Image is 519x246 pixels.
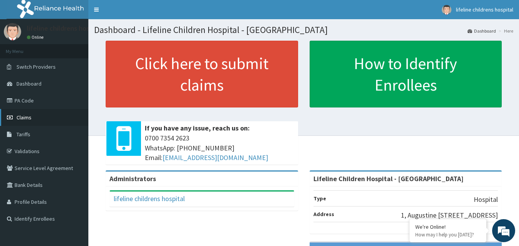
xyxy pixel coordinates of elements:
img: User Image [442,5,451,15]
b: If you have any issue, reach us on: [145,124,250,132]
strong: Lifeline Children Hospital - [GEOGRAPHIC_DATA] [313,174,464,183]
span: Switch Providers [17,63,56,70]
span: 0700 7354 2623 WhatsApp: [PHONE_NUMBER] Email: [145,133,294,163]
span: Dashboard [17,80,41,87]
span: Tariffs [17,131,30,138]
b: Administrators [109,174,156,183]
a: Click here to submit claims [106,41,298,107]
a: How to Identify Enrollees [310,41,502,107]
a: Online [27,35,45,40]
h1: Dashboard - Lifeline Children Hospital - [GEOGRAPHIC_DATA] [94,25,513,35]
b: Address [313,211,334,218]
li: Here [497,28,513,34]
p: How may I help you today? [415,231,481,238]
b: Type [313,195,326,202]
a: [EMAIL_ADDRESS][DOMAIN_NAME] [162,153,268,162]
div: We're Online! [415,223,481,230]
p: 1, Augustine [STREET_ADDRESS] [401,210,498,220]
p: lifeline childrens hospital [27,25,103,32]
p: Hospital [474,195,498,205]
span: lifeline childrens hospital [456,6,513,13]
a: Dashboard [468,28,496,34]
img: User Image [4,23,21,40]
span: Claims [17,114,32,121]
a: lifeline childrens hospital [114,194,185,203]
